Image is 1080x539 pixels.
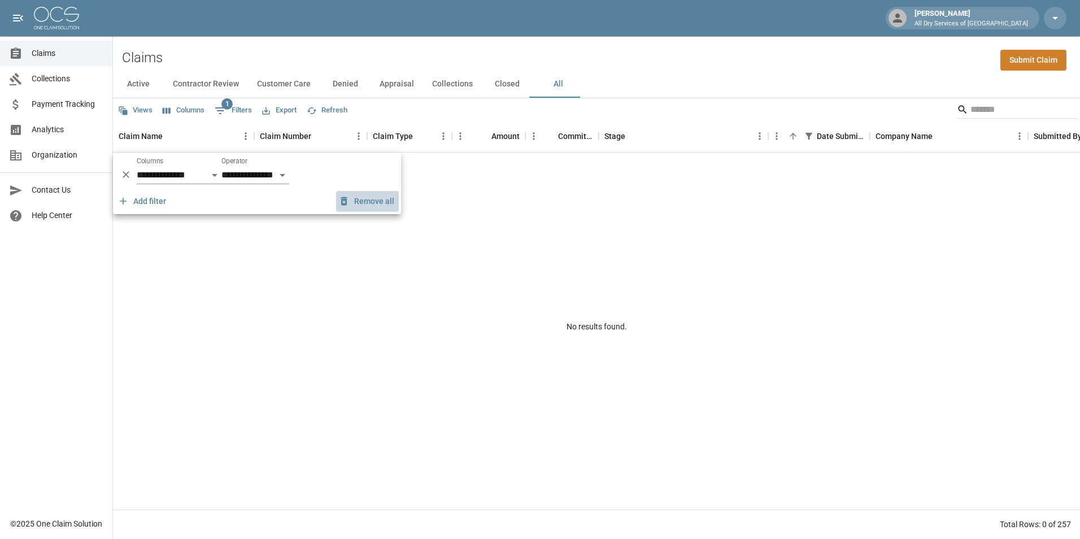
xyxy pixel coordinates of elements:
[768,128,785,145] button: Menu
[221,157,247,166] label: Operator
[870,120,1028,152] div: Company Name
[413,128,429,144] button: Sort
[768,120,870,152] div: Date Submitted
[160,102,207,119] button: Select columns
[260,120,311,152] div: Claim Number
[373,120,413,152] div: Claim Type
[1000,519,1071,530] div: Total Rows: 0 of 257
[32,210,103,221] span: Help Center
[452,120,525,152] div: Amount
[248,71,320,98] button: Customer Care
[910,8,1033,28] div: [PERSON_NAME]
[113,71,1080,98] div: dynamic tabs
[10,518,102,529] div: © 2025 One Claim Solution
[751,128,768,145] button: Menu
[117,166,134,183] button: Delete
[801,128,817,144] button: Show filters
[32,184,103,196] span: Contact Us
[34,7,79,29] img: ocs-logo-white-transparent.png
[371,71,423,98] button: Appraisal
[32,124,103,136] span: Analytics
[164,71,248,98] button: Contractor Review
[482,71,533,98] button: Closed
[1011,128,1028,145] button: Menu
[115,102,155,119] button: Views
[212,102,255,120] button: Show filters
[221,98,233,110] span: 1
[367,120,452,152] div: Claim Type
[237,128,254,145] button: Menu
[525,128,542,145] button: Menu
[32,73,103,85] span: Collections
[32,149,103,161] span: Organization
[32,47,103,59] span: Claims
[259,102,299,119] button: Export
[801,128,817,144] div: 1 active filter
[957,101,1078,121] div: Search
[350,128,367,145] button: Menu
[304,102,350,119] button: Refresh
[914,19,1028,29] p: All Dry Services of [GEOGRAPHIC_DATA]
[599,120,768,152] div: Stage
[476,128,491,144] button: Sort
[423,71,482,98] button: Collections
[533,71,583,98] button: All
[933,128,948,144] button: Sort
[817,120,864,152] div: Date Submitted
[876,120,933,152] div: Company Name
[336,191,399,212] button: Remove all
[119,120,163,152] div: Claim Name
[7,7,29,29] button: open drawer
[452,128,469,145] button: Menu
[435,128,452,145] button: Menu
[137,157,163,166] label: Columns
[491,120,520,152] div: Amount
[113,153,1080,501] div: No results found.
[625,128,641,144] button: Sort
[525,120,599,152] div: Committed Amount
[320,71,371,98] button: Denied
[785,128,801,144] button: Sort
[604,120,625,152] div: Stage
[558,120,593,152] div: Committed Amount
[113,120,254,152] div: Claim Name
[32,98,103,110] span: Payment Tracking
[542,128,558,144] button: Sort
[163,128,178,144] button: Sort
[113,71,164,98] button: Active
[1000,50,1066,71] a: Submit Claim
[122,50,163,66] h2: Claims
[115,191,171,212] button: Add filter
[311,128,327,144] button: Sort
[254,120,367,152] div: Claim Number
